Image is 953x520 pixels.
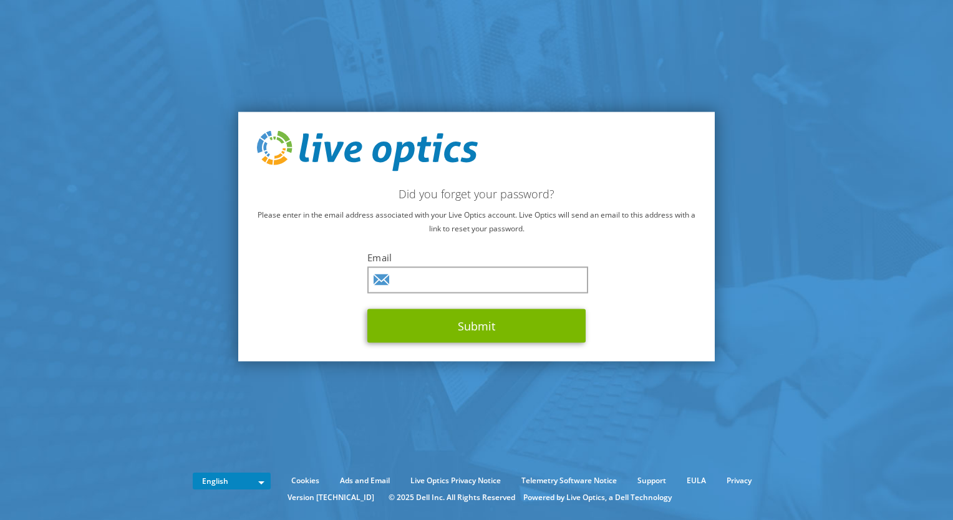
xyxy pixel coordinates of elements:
a: Live Optics Privacy Notice [401,474,510,488]
button: Submit [367,309,586,343]
a: EULA [677,474,715,488]
a: Support [628,474,675,488]
li: © 2025 Dell Inc. All Rights Reserved [382,491,521,504]
label: Email [367,251,586,264]
h2: Did you forget your password? [257,187,696,201]
li: Powered by Live Optics, a Dell Technology [523,491,672,504]
a: Privacy [717,474,761,488]
li: Version [TECHNICAL_ID] [281,491,380,504]
a: Telemetry Software Notice [512,474,626,488]
a: Cookies [282,474,329,488]
p: Please enter in the email address associated with your Live Optics account. Live Optics will send... [257,208,696,236]
a: Ads and Email [331,474,399,488]
img: live_optics_svg.svg [257,130,478,171]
